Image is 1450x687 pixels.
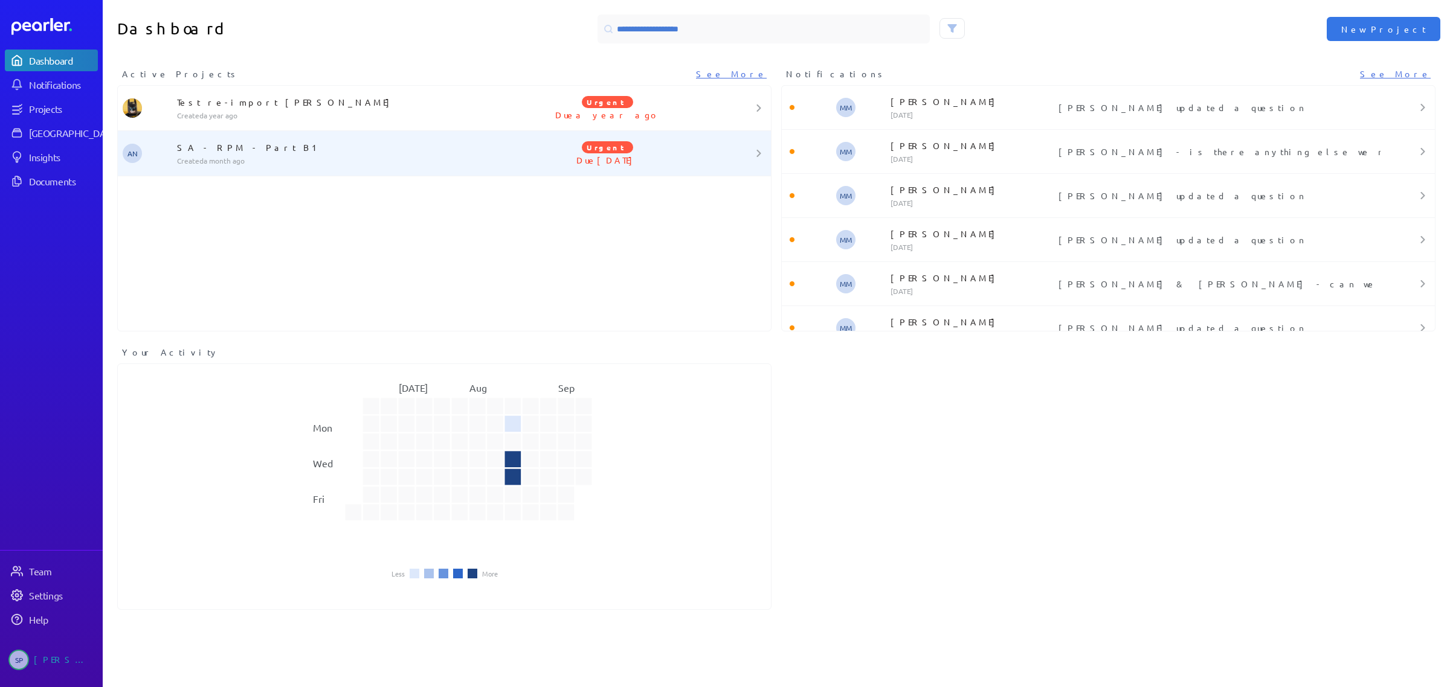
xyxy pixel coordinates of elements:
text: Sep [558,382,575,394]
text: Mon [313,421,332,433]
p: [PERSON_NAME] updated a question [1058,322,1376,334]
span: Urgent [582,141,633,153]
li: More [482,570,498,577]
text: Wed [313,457,333,469]
p: [PERSON_NAME] [891,139,1054,152]
p: Test re-import [PERSON_NAME] [177,96,499,108]
text: Fri [313,493,324,505]
p: [PERSON_NAME] updated a question [1058,190,1376,202]
a: See More [1360,68,1431,80]
p: [DATE] [891,154,1054,164]
text: Aug [469,382,487,394]
div: Help [29,613,97,625]
div: Insights [29,151,97,163]
span: Michelle Manuel [836,186,855,205]
span: Michelle Manuel [836,318,855,337]
a: Documents [5,170,98,192]
p: [PERSON_NAME] [891,95,1054,107]
img: Tung Nguyen [123,98,142,118]
div: Settings [29,589,97,601]
span: Active Projects [122,68,239,80]
span: Michelle Manuel [836,274,855,293]
p: Due [DATE] [499,154,717,166]
span: Sarah Pendlebury [8,650,29,670]
a: [GEOGRAPHIC_DATA] [5,122,98,144]
p: [PERSON_NAME] [891,228,1054,240]
p: [PERSON_NAME] [891,184,1054,196]
div: Dashboard [29,54,97,66]
text: [DATE] [399,382,428,394]
p: Created a year ago [177,110,499,120]
p: [DATE] [891,242,1054,252]
a: Insights [5,146,98,168]
a: Projects [5,98,98,120]
a: Notifications [5,74,98,95]
a: See More [696,68,767,80]
p: [DATE] [891,198,1054,208]
a: Dashboard [5,50,98,71]
span: Your Activity [122,346,219,359]
a: Help [5,609,98,630]
p: [DATE] [891,286,1054,296]
p: [DATE] [891,330,1054,340]
div: [PERSON_NAME] [34,650,94,670]
div: Projects [29,103,97,115]
div: Documents [29,175,97,187]
div: Notifications [29,78,97,91]
span: New Project [1341,23,1426,35]
h1: Dashboard [117,14,440,43]
p: [PERSON_NAME] & [PERSON_NAME] - can we add in about interfaces we've already worked on with [PERS... [1058,278,1376,290]
p: [DATE] [891,110,1054,120]
div: [GEOGRAPHIC_DATA] [29,127,119,139]
span: Urgent [582,96,633,108]
a: Settings [5,584,98,606]
p: Due a year ago [499,109,717,121]
button: New Project [1327,17,1440,41]
span: Notifications [786,68,886,80]
span: Michelle Manuel [836,98,855,117]
p: [PERSON_NAME] [891,316,1054,328]
a: Dashboard [11,18,98,35]
span: Michelle Manuel [836,142,855,161]
p: [PERSON_NAME] [891,272,1054,284]
li: Less [391,570,405,577]
span: Michelle Manuel [836,230,855,249]
p: SA - RPM - Part B1 [177,141,499,153]
a: Team [5,560,98,582]
p: [PERSON_NAME] - is there anything else we need to include based on this tender? [1058,145,1376,158]
p: [PERSON_NAME] updated a question [1058,101,1376,113]
a: SP[PERSON_NAME] [5,645,98,675]
span: Adam Nabali [123,144,142,163]
p: [PERSON_NAME] updated a question [1058,234,1376,246]
p: Created a month ago [177,156,499,165]
div: Team [29,565,97,577]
